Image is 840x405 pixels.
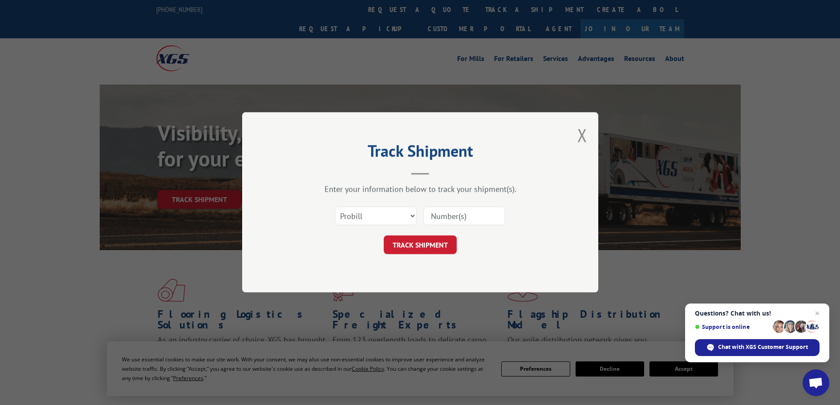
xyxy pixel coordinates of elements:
[287,145,554,162] h2: Track Shipment
[577,123,587,147] button: Close modal
[695,324,770,330] span: Support is online
[695,310,820,317] span: Questions? Chat with us!
[803,369,829,396] div: Open chat
[718,343,808,351] span: Chat with XGS Customer Support
[812,308,823,319] span: Close chat
[287,184,554,194] div: Enter your information below to track your shipment(s).
[384,236,457,255] button: TRACK SHIPMENT
[695,339,820,356] div: Chat with XGS Customer Support
[423,207,505,226] input: Number(s)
